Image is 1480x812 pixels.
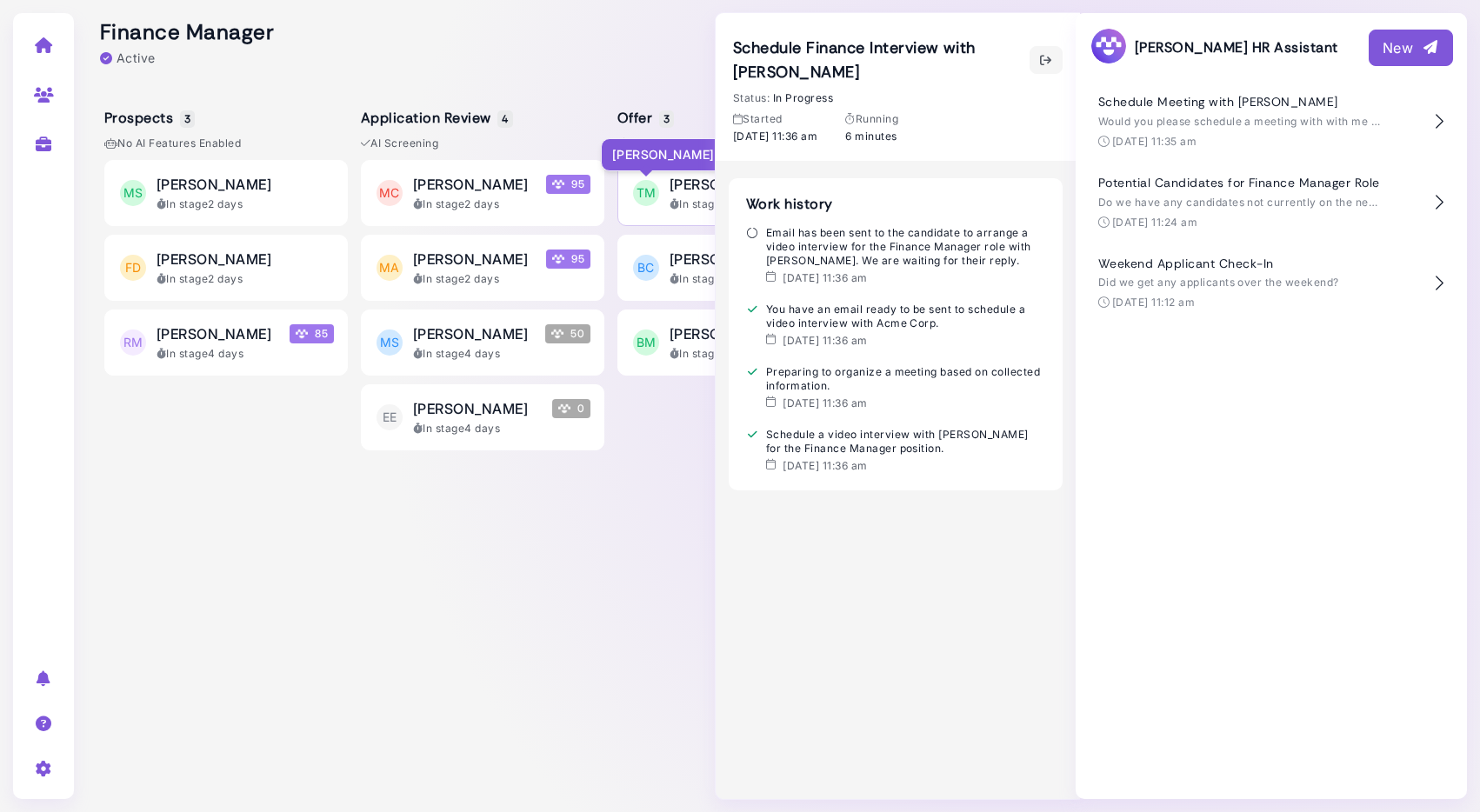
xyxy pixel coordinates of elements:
span: No AI Features enabled [104,136,241,151]
div: Active [100,49,156,67]
h4: Potential Candidates for Finance Manager Role [1098,176,1385,190]
img: Megan Score [552,253,564,265]
button: RM [PERSON_NAME] Megan Score 85 In stage4 days [104,309,348,376]
div: In stage 2 days [413,271,590,287]
div: You have an email ready to be sent to schedule a video interview with Acme Corp. [746,303,1045,330]
div: In stage 2 days [670,196,847,212]
time: [DATE] 11:24 am [1112,216,1197,229]
div: In stage 4 days [413,421,590,436]
button: New [1369,30,1453,66]
span: [PERSON_NAME] [413,398,528,419]
button: EE [PERSON_NAME] Megan Score 0 In stage4 days [361,384,604,450]
span: BC [633,255,659,281]
span: [PERSON_NAME] [413,249,528,270]
span: 4 [497,110,512,128]
button: Schedule Meeting with [PERSON_NAME] Would you please schedule a meeting with with me and [PERSON_... [1090,82,1453,163]
span: Did we get any applicants over the weekend? [1098,276,1339,289]
div: [PERSON_NAME] [601,138,726,171]
span: AI Screening [361,136,438,151]
span: TM [633,180,659,206]
time: [DATE] 11:12 am [1112,296,1195,309]
img: Megan Score [296,328,308,340]
span: [PERSON_NAME] [413,174,528,195]
span: 50 [545,324,590,343]
span: [PERSON_NAME] [157,174,271,195]
span: 3 [180,110,195,128]
time: [DATE] 11:36 am [783,396,867,410]
header: Running [845,112,898,126]
span: 3 [659,110,674,128]
h2: Finance Manager [100,20,274,45]
h5: Prospects [104,110,192,126]
time: [DATE] 11:36 am [783,459,867,473]
span: MS [120,180,146,206]
time: [DATE] 11:35 am [1112,135,1197,148]
time: [DATE] 11:36 am [733,130,817,143]
span: 0 [552,399,590,418]
span: BM [633,329,659,356]
div: In stage 2 days [157,271,334,287]
h5: Application Review [361,110,510,126]
div: In stage 2 days [413,196,590,212]
span: [PERSON_NAME] [157,323,271,344]
div: In stage 2 days [157,196,334,212]
span: MA [377,255,403,281]
label: Status: [733,91,770,104]
button: MA [PERSON_NAME] Megan Score 95 In stage2 days [361,235,604,301]
button: MS [PERSON_NAME] Megan Score 50 In stage4 days [361,309,604,376]
div: Preparing to organize a meeting based on collected information. [746,365,1045,393]
h5: Offer [617,110,671,126]
span: RM [120,329,146,356]
div: In stage 4 days [157,346,334,362]
span: FD [120,255,146,281]
button: Potential Candidates for Finance Manager Role Do we have any candidates not currently on the new ... [1090,163,1453,243]
time: [DATE] 11:36 am [783,271,867,285]
span: 95 [546,250,590,269]
h4: Weekend Applicant Check-In [1098,256,1385,271]
div: In stage 4 days [413,346,590,362]
button: MC [PERSON_NAME] Megan Score 95 In stage2 days [361,160,604,226]
span: EE [377,404,403,430]
div: In stage 2 days [670,346,847,362]
img: Megan Score [551,328,563,340]
button: FD [PERSON_NAME] In stage2 days [104,235,348,301]
time: [DATE] 11:36 am [783,334,867,348]
button: TM [PERSON_NAME] [PERSON_NAME] Megan Score 95 In stage2 days [617,160,861,226]
div: New [1383,37,1439,58]
h2: Work history [746,196,1045,212]
div: In Progress [733,91,833,105]
h3: [PERSON_NAME] HR Assistant [1090,27,1337,68]
span: [PERSON_NAME] [670,249,784,270]
div: 6 minutes [845,112,898,143]
span: [PERSON_NAME] [670,174,784,195]
span: [PERSON_NAME] [157,249,271,270]
h4: Schedule Meeting with [PERSON_NAME] [1098,95,1385,110]
button: MS [PERSON_NAME] In stage2 days [104,160,348,226]
div: Email has been sent to the candidate to arrange a video interview for the Finance Manager role wi... [746,226,1045,268]
span: 85 [290,324,334,343]
img: Megan Score [558,403,570,415]
button: BC [PERSON_NAME] Megan Score 92 In stage2 days [617,235,861,301]
span: [PERSON_NAME] [670,323,784,344]
span: MC [377,180,403,206]
span: [PERSON_NAME] [413,323,528,344]
div: In stage 2 days [670,271,847,287]
button: Weekend Applicant Check-In Did we get any applicants over the weekend? [DATE] 11:12 am [1090,243,1453,324]
span: MS [377,329,403,356]
div: Schedule a video interview with [PERSON_NAME] for the Finance Manager position. [746,428,1045,456]
header: Started [733,112,817,126]
span: No AI Features enabled [617,136,754,151]
span: 95 [546,175,590,194]
button: BM [PERSON_NAME] Megan Score 90 In stage2 days [617,309,861,376]
h1: Schedule Finance Interview with [PERSON_NAME] [733,36,1030,84]
img: Megan Score [552,178,564,190]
